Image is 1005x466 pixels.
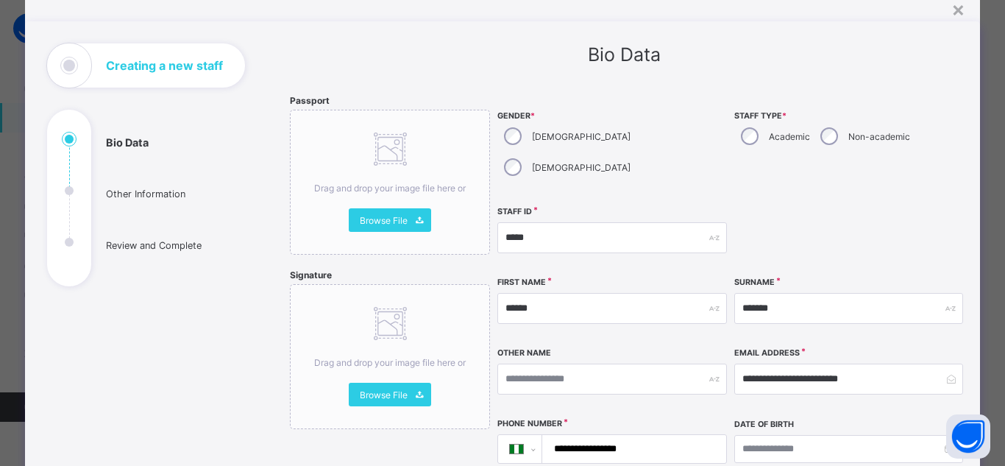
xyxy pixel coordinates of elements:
label: Academic [769,131,810,142]
button: Open asap [946,414,990,459]
span: Passport [290,95,330,106]
label: First Name [497,278,546,287]
label: Phone Number [497,419,562,428]
label: Non-academic [848,131,910,142]
div: Drag and drop your image file here orBrowse File [290,110,490,255]
h1: Creating a new staff [106,60,223,71]
label: Other Name [497,348,551,358]
span: Browse File [360,389,408,400]
label: [DEMOGRAPHIC_DATA] [532,131,631,142]
div: Drag and drop your image file here orBrowse File [290,284,490,429]
label: Surname [734,278,775,287]
span: Signature [290,269,332,280]
span: Drag and drop your image file here or [314,183,466,194]
span: Gender [497,111,726,121]
span: Bio Data [588,43,661,66]
span: Browse File [360,215,408,226]
label: Email Address [734,348,800,358]
span: Staff Type [734,111,963,121]
span: Drag and drop your image file here or [314,357,466,368]
label: Staff ID [497,207,532,216]
label: [DEMOGRAPHIC_DATA] [532,162,631,173]
label: Date of Birth [734,420,794,429]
